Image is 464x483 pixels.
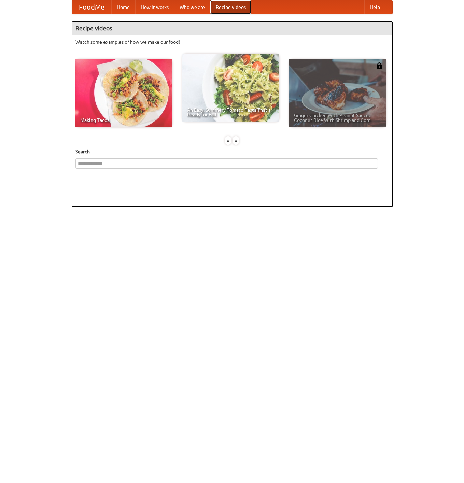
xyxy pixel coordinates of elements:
div: » [233,136,239,145]
a: How it works [135,0,174,14]
p: Watch some examples of how we make our food! [75,39,389,45]
h5: Search [75,148,389,155]
a: Home [111,0,135,14]
a: Who we are [174,0,210,14]
a: Help [364,0,385,14]
a: FoodMe [72,0,111,14]
div: « [225,136,231,145]
h4: Recipe videos [72,22,392,35]
a: Recipe videos [210,0,251,14]
a: An Easy, Summery Tomato Pasta That's Ready for Fall [182,54,279,122]
span: Making Tacos [80,118,168,123]
img: 483408.png [376,62,383,69]
span: An Easy, Summery Tomato Pasta That's Ready for Fall [187,108,275,117]
a: Making Tacos [75,59,172,127]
